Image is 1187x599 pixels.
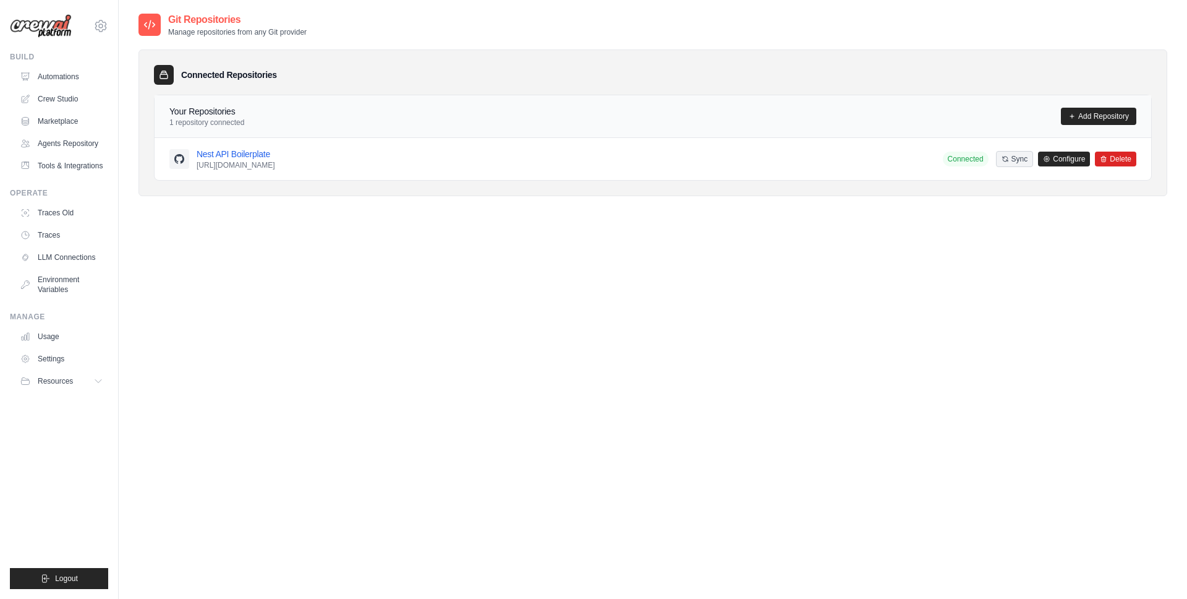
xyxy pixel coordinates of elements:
[1061,108,1136,125] a: Add Repository
[943,152,989,166] span: Connected
[15,134,108,153] a: Agents Repository
[1095,152,1136,166] button: Delete
[38,376,73,386] span: Resources
[169,118,244,127] p: 1 repository connected
[15,248,108,267] a: LLM Connections
[10,14,72,38] img: Logo
[1038,152,1090,166] a: Configure
[15,225,108,245] a: Traces
[10,188,108,198] div: Operate
[197,160,275,170] p: [URL][DOMAIN_NAME]
[15,371,108,391] button: Resources
[15,156,108,176] a: Tools & Integrations
[15,203,108,223] a: Traces Old
[197,149,270,159] a: Nest API Boilerplate
[55,574,78,584] span: Logout
[168,27,307,37] p: Manage repositories from any Git provider
[15,349,108,369] a: Settings
[168,12,307,27] h2: Git Repositories
[10,312,108,322] div: Manage
[15,111,108,131] a: Marketplace
[15,270,108,299] a: Environment Variables
[181,69,277,81] h3: Connected Repositories
[15,89,108,109] a: Crew Studio
[10,568,108,589] button: Logout
[10,52,108,62] div: Build
[169,105,244,118] h4: Your Repositories
[15,327,108,347] a: Usage
[996,151,1034,167] button: Sync
[15,67,108,87] a: Automations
